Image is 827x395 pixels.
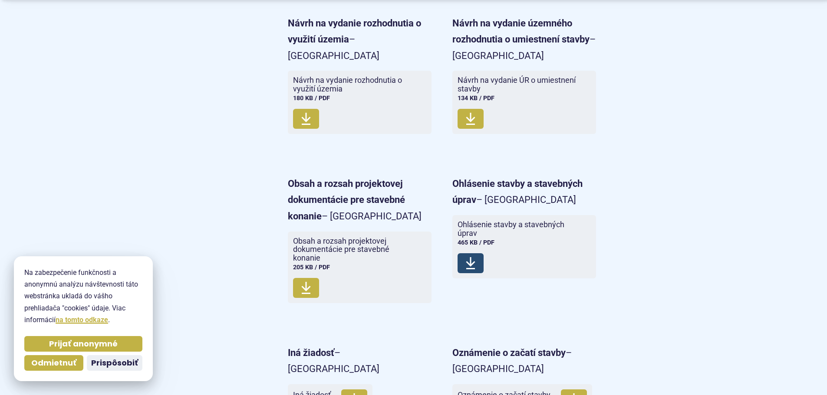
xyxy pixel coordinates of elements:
[458,95,494,102] span: 134 KB / PDF
[452,71,596,134] a: Návrh na vydanie ÚR o umiestnení stavby134 KB / PDF
[452,178,583,205] strong: Ohlásenie stavby a stavebných úprav
[452,345,596,377] p: – [GEOGRAPHIC_DATA]
[288,345,432,377] p: – [GEOGRAPHIC_DATA]
[452,215,596,278] a: Ohlásenie stavby a stavebných úprav465 KB / PDF
[24,355,83,371] button: Odmietnuť
[288,71,432,134] a: Návrh na vydanie rozhodnutia o využití územia180 KB / PDF
[293,95,330,102] span: 180 KB / PDF
[49,339,118,349] span: Prijať anonymné
[24,267,142,326] p: Na zabezpečenie funkčnosti a anonymnú analýzu návštevnosti táto webstránka ukladá do vášho prehli...
[288,18,421,45] strong: Návrh na vydanie rozhodnutia o využití územia
[452,15,596,64] p: – [GEOGRAPHIC_DATA]
[458,239,494,246] span: 465 KB / PDF
[458,76,580,93] span: Návrh na vydanie ÚR o umiestnení stavby
[293,237,416,262] span: Obsah a rozsah projektovej dokumentácie pre stavebné konanie
[293,264,330,271] span: 205 KB / PDF
[288,178,405,222] strong: Obsah a rozsah projektovej dokumentácie pre stavebné konanie
[452,176,596,208] p: – [GEOGRAPHIC_DATA]
[293,76,416,93] span: Návrh na vydanie rozhodnutia o využití územia
[452,18,590,45] strong: Návrh na vydanie územného rozhodnutia o umiestnení stavby
[288,176,432,224] p: – [GEOGRAPHIC_DATA]
[91,358,138,368] span: Prispôsobiť
[458,220,580,238] span: Ohlásenie stavby a stavebných úprav
[24,336,142,352] button: Prijať anonymné
[288,15,432,64] p: – [GEOGRAPHIC_DATA]
[452,347,566,358] strong: Oznámenie o začatí stavby
[56,316,108,324] a: na tomto odkaze
[87,355,142,371] button: Prispôsobiť
[288,232,432,303] a: Obsah a rozsah projektovej dokumentácie pre stavebné konanie205 KB / PDF
[31,358,76,368] span: Odmietnuť
[288,347,334,358] strong: Iná žiadosť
